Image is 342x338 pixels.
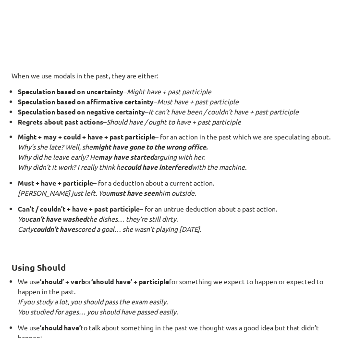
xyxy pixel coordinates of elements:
em: Why did he leave early? He arguing with her. [18,152,205,161]
em: You studied for ages… you should have passed easily. [18,307,178,316]
em: [PERSON_NAME] just left. You him outside. [18,188,196,197]
p: – for a deduction about a current action. [18,178,330,198]
li: – [18,87,330,97]
strong: may have started [98,152,154,161]
strong: Speculation based on affirmative certainty [18,97,154,106]
em: If you study a lot, you should pass the exam easily. [18,297,168,306]
em: Carly scored a goal… she wasn’t playing [DATE]. [18,225,201,233]
strong: couldn’t have [33,225,75,233]
em: Why didn’t it work? I really think he with the machine. [18,163,246,171]
strong: might have gone to the wrong office. [93,142,208,151]
li: – [18,117,330,127]
strong: Must + have + participle [18,178,93,187]
strong: ‘should’ + verb [40,277,85,286]
strong: Speculation based on negative certainty [18,107,145,116]
strong: Can’t / couldn’t + have + past participle [18,204,140,213]
p: – for an untrue deduction about a past action. [18,204,330,244]
em: Might have + past participle [127,87,211,96]
em: Should have / ought to have + past participle [107,117,241,126]
em: Must have + past participle [157,97,239,106]
strong: must have seen [110,188,159,197]
p: When we use modals in the past, they are either: [12,71,330,81]
p: We use or for something we expect to happen or expected to happen in the past. [18,276,330,317]
strong: ‘should have’ [40,323,81,332]
strong: Might + may + could + have + past participle [18,132,155,141]
strong: ‘should have’ + participle [91,277,169,286]
em: Why’s she late? Well, she [18,142,208,151]
em: It can’t have been / couldn’t have + past participle [148,107,299,116]
strong: could have interfered [124,163,192,171]
p: – for an action in the past which we are speculating about. [18,132,330,172]
strong: Using Should [12,262,66,273]
li: – [18,97,330,107]
strong: can’t have washed [29,214,86,223]
strong: Regrets about past actions [18,117,103,126]
em: You the dishes… they’re still dirty. [18,214,178,223]
li: – [18,107,330,117]
strong: Speculation based on uncertainty [18,87,123,96]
